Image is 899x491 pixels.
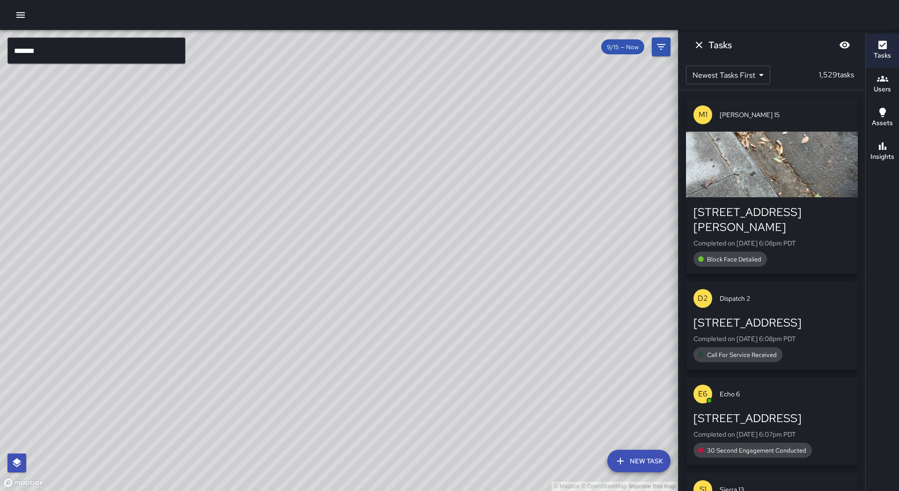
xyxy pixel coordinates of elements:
[815,69,858,81] p: 1,529 tasks
[701,255,767,263] span: Block Face Detailed
[720,389,850,399] span: Echo 6
[866,135,899,169] button: Insights
[835,36,854,54] button: Blur
[607,450,671,472] button: New Task
[701,351,782,359] span: Call For Service Received
[698,388,707,400] p: E6
[693,430,850,439] p: Completed on [DATE] 6:07pm PDT
[686,66,770,84] div: Newest Tasks First
[866,34,899,67] button: Tasks
[870,152,894,162] h6: Insights
[601,43,644,51] span: 9/15 — Now
[686,282,858,370] button: D2Dispatch 2[STREET_ADDRESS]Completed on [DATE] 6:08pm PDTCall For Service Received
[699,109,707,120] p: M1
[693,315,850,330] div: [STREET_ADDRESS]
[720,294,850,303] span: Dispatch 2
[708,37,732,52] h6: Tasks
[686,377,858,465] button: E6Echo 6[STREET_ADDRESS]Completed on [DATE] 6:07pm PDT30 Second Engagement Conducted
[693,411,850,426] div: [STREET_ADDRESS]
[874,51,891,61] h6: Tasks
[686,98,858,274] button: M1[PERSON_NAME] 15[STREET_ADDRESS][PERSON_NAME]Completed on [DATE] 6:08pm PDTBlock Face Detailed
[866,101,899,135] button: Assets
[874,84,891,95] h6: Users
[720,110,850,119] span: [PERSON_NAME] 15
[701,446,812,454] span: 30 Second Engagement Conducted
[693,334,850,343] p: Completed on [DATE] 6:08pm PDT
[690,36,708,54] button: Dismiss
[652,37,671,56] button: Filters
[698,293,708,304] p: D2
[693,205,850,235] div: [STREET_ADDRESS][PERSON_NAME]
[872,118,893,128] h6: Assets
[866,67,899,101] button: Users
[693,238,850,248] p: Completed on [DATE] 6:08pm PDT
